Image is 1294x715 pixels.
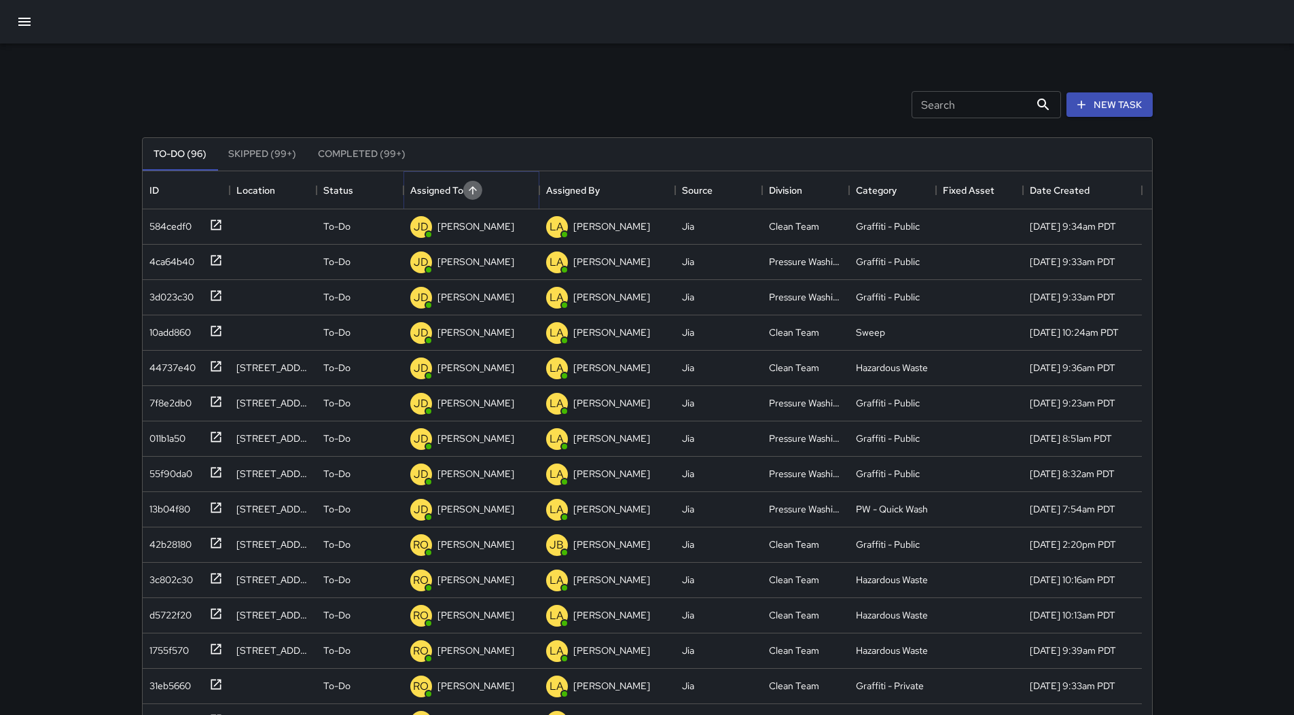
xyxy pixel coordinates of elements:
p: LA [550,678,564,695]
div: Clean Team [769,573,819,587]
div: 8/25/2025, 10:13am PDT [1030,608,1115,622]
div: Pressure Washing [769,396,842,410]
div: Graffiti - Private [856,679,924,693]
p: [PERSON_NAME] [573,432,650,445]
div: 8/25/2025, 9:34am PDT [1030,220,1116,233]
div: Date Created [1030,171,1090,209]
div: Date Created [1023,171,1142,209]
div: Graffiti - Public [856,220,920,233]
p: [PERSON_NAME] [437,326,514,339]
p: [PERSON_NAME] [573,361,650,374]
p: To-Do [323,255,351,268]
div: Division [769,171,802,209]
div: Pressure Washing [769,502,842,516]
div: 524 Van Ness Avenue [236,644,310,657]
div: 8/23/2025, 8:51am PDT [1030,432,1112,445]
p: To-Do [323,573,351,587]
p: To-Do [323,608,351,622]
div: 8/25/2025, 9:33am PDT [1030,679,1115,693]
p: LA [550,466,564,483]
p: [PERSON_NAME] [437,290,514,304]
div: ID [143,171,230,209]
p: JD [414,466,429,483]
p: RO [413,643,429,659]
div: Jia [682,290,694,304]
p: [PERSON_NAME] [573,396,650,410]
p: LA [550,502,564,518]
p: [PERSON_NAME] [573,290,650,304]
div: Fixed Asset [936,171,1023,209]
p: [PERSON_NAME] [573,573,650,587]
p: [PERSON_NAME] [573,538,650,551]
p: JD [414,431,429,447]
div: 13b04f80 [144,497,190,516]
div: Clean Team [769,608,819,622]
p: RO [413,572,429,589]
div: Assigned To [403,171,539,209]
div: ID [149,171,159,209]
div: Clean Team [769,361,819,374]
p: To-Do [323,361,351,374]
p: [PERSON_NAME] [437,432,514,445]
div: d5722f20 [144,603,192,622]
p: [PERSON_NAME] [573,608,650,622]
div: Jia [682,467,694,481]
p: [PERSON_NAME] [573,255,650,268]
div: 1755f570 [144,638,189,657]
p: To-Do [323,538,351,551]
p: LA [550,396,564,412]
div: 66 Grove Street [236,573,310,587]
p: LA [550,360,564,377]
p: [PERSON_NAME] [437,502,514,516]
div: Clean Team [769,326,819,339]
div: 8/23/2025, 8:32am PDT [1030,467,1115,481]
p: RO [413,678,429,695]
p: JD [414,254,429,271]
div: 10add860 [144,320,191,339]
div: 8/23/2025, 10:24am PDT [1030,326,1119,339]
p: [PERSON_NAME] [437,255,514,268]
div: 3c802c30 [144,568,193,587]
button: Sort [463,181,482,200]
div: Clean Team [769,220,819,233]
div: Fixed Asset [943,171,994,209]
p: To-Do [323,467,351,481]
div: 8/25/2025, 9:39am PDT [1030,644,1116,657]
div: Clean Team [769,644,819,657]
div: Graffiti - Public [856,396,920,410]
p: LA [550,254,564,271]
p: RO [413,537,429,553]
p: To-Do [323,644,351,657]
div: 584cedf0 [144,214,192,233]
div: Jia [682,502,694,516]
div: Pressure Washing [769,432,842,445]
p: LA [550,290,564,306]
div: Clean Team [769,679,819,693]
p: LA [550,431,564,447]
div: Jia [682,396,694,410]
div: 2 Hyde Street [236,502,310,516]
div: Graffiti - Public [856,290,920,304]
div: 8/25/2025, 2:20pm PDT [1030,538,1116,551]
p: JD [414,219,429,235]
div: Hazardous Waste [856,361,928,374]
div: Status [323,171,353,209]
button: Skipped (99+) [217,138,307,171]
div: Status [317,171,403,209]
div: 101 Polk Street [236,608,310,622]
div: PW - Quick Wash [856,502,928,516]
div: Location [236,171,275,209]
div: Jia [682,326,694,339]
div: Hazardous Waste [856,573,928,587]
div: Pressure Washing [769,290,842,304]
div: Jia [682,220,694,233]
div: Division [762,171,849,209]
button: To-Do (96) [143,138,217,171]
p: To-Do [323,502,351,516]
p: To-Do [323,396,351,410]
p: JD [414,325,429,341]
div: Hazardous Waste [856,644,928,657]
div: Source [682,171,713,209]
div: Jia [682,538,694,551]
button: New Task [1066,92,1153,118]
